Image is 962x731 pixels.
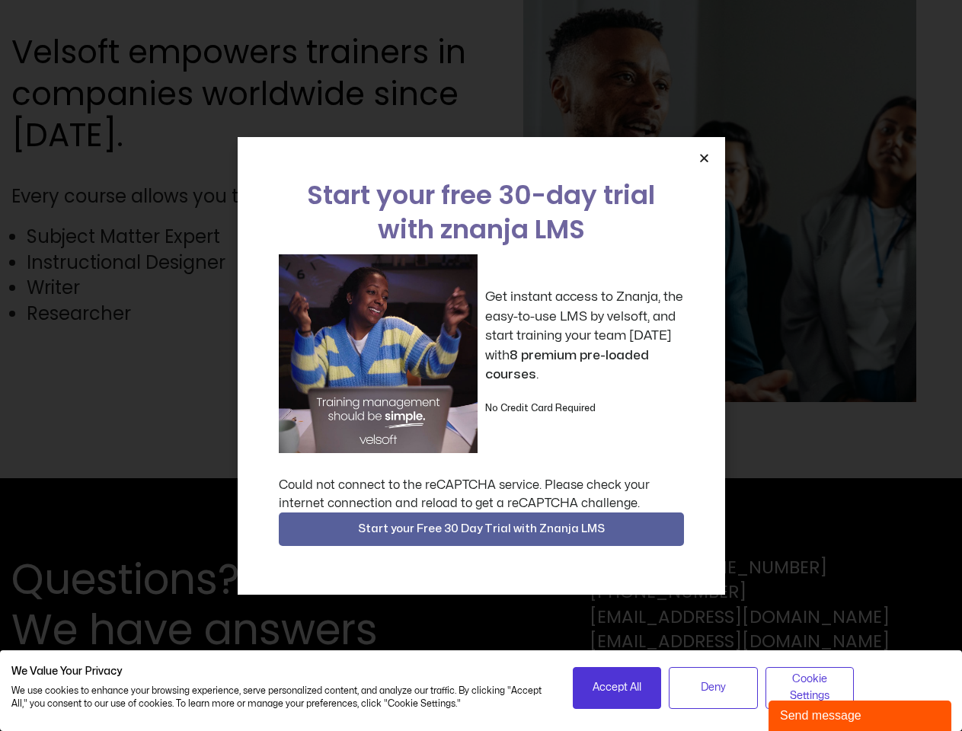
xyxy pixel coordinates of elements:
span: Deny [701,679,726,696]
h2: Start your free 30-day trial with znanja LMS [279,178,684,247]
button: Adjust cookie preferences [765,667,855,709]
strong: 8 premium pre-loaded courses [485,349,649,381]
a: Close [698,152,710,164]
button: Accept all cookies [573,667,662,709]
h2: We Value Your Privacy [11,665,550,678]
div: Could not connect to the reCAPTCHA service. Please check your internet connection and reload to g... [279,476,684,512]
span: Accept All [593,679,641,696]
img: a woman sitting at her laptop dancing [279,254,478,453]
strong: No Credit Card Required [485,404,596,413]
iframe: chat widget [769,697,954,731]
button: Start your Free 30 Day Trial with Znanja LMS [279,512,684,546]
span: Cookie Settings [775,671,845,705]
p: We use cookies to enhance your browsing experience, serve personalized content, and analyze our t... [11,685,550,710]
p: Get instant access to Znanja, the easy-to-use LMS by velsoft, and start training your team [DATE]... [485,287,684,385]
button: Deny all cookies [669,667,758,709]
span: Start your Free 30 Day Trial with Znanja LMS [358,520,605,538]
